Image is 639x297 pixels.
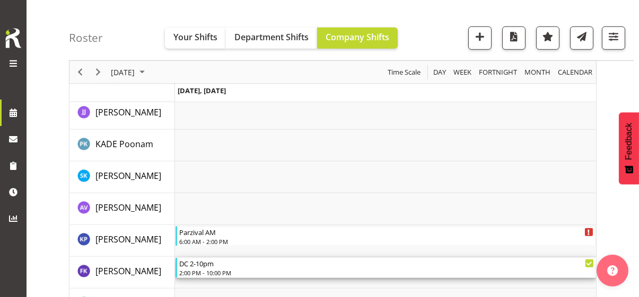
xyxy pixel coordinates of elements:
[387,66,422,79] span: Time Scale
[432,66,447,79] span: Day
[468,26,492,50] button: Add a new shift
[624,123,634,160] span: Feedback
[452,66,474,79] button: Timeline Week
[523,66,552,79] span: Month
[179,237,593,246] div: 6:00 AM - 2:00 PM
[607,265,618,276] img: help-xxl-2.png
[95,233,161,245] span: [PERSON_NAME]
[95,138,153,150] span: KADE Poonam
[165,28,226,49] button: Your Shifts
[556,66,594,79] button: Month
[89,61,107,83] div: Next
[95,233,161,246] a: [PERSON_NAME]
[95,106,161,118] span: [PERSON_NAME]
[502,26,526,50] button: Download a PDF of the roster for the current day
[176,258,596,278] div: KURIAKOSE Febin"s event - DC 2-10pm Begin From Sunday, August 31, 2025 at 2:00:00 PM GMT+12:00 En...
[69,161,175,193] td: KARAUNA Shenella resource
[226,28,317,49] button: Department Shifts
[109,66,150,79] button: August 31, 2025
[69,32,103,44] h4: Roster
[176,226,596,246] div: KUNJADIA Pratik"s event - Parzival AM Begin From Sunday, August 31, 2025 at 6:00:00 AM GMT+12:00 ...
[173,31,217,43] span: Your Shifts
[69,193,175,225] td: KAUFUSI Alice resource
[536,26,559,50] button: Highlight an important date within the roster.
[69,257,175,289] td: KURIAKOSE Febin resource
[73,66,87,79] button: Previous
[234,31,309,43] span: Department Shifts
[95,202,161,213] span: [PERSON_NAME]
[95,265,161,277] a: [PERSON_NAME]
[69,98,175,130] td: JOMON Jasmin resource
[95,201,161,214] a: [PERSON_NAME]
[95,169,161,182] a: [PERSON_NAME]
[69,130,175,161] td: KADE Poonam resource
[95,265,161,277] span: [PERSON_NAME]
[326,31,389,43] span: Company Shifts
[91,66,106,79] button: Next
[179,268,594,277] div: 2:00 PM - 10:00 PM
[477,66,519,79] button: Fortnight
[95,138,153,150] a: KADE Poonam
[71,61,89,83] div: Previous
[317,28,398,49] button: Company Shifts
[69,225,175,257] td: KUNJADIA Pratik resource
[557,66,593,79] span: calendar
[478,66,518,79] span: Fortnight
[452,66,472,79] span: Week
[110,66,136,79] span: [DATE]
[95,106,161,119] a: [PERSON_NAME]
[386,66,423,79] button: Time Scale
[570,26,593,50] button: Send a list of all shifts for the selected filtered period to all rostered employees.
[432,66,448,79] button: Timeline Day
[619,112,639,184] button: Feedback - Show survey
[178,86,226,95] span: [DATE], [DATE]
[602,26,625,50] button: Filter Shifts
[179,227,593,237] div: Parzival AM
[523,66,553,79] button: Timeline Month
[179,258,594,268] div: DC 2-10pm
[3,26,24,50] img: Rosterit icon logo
